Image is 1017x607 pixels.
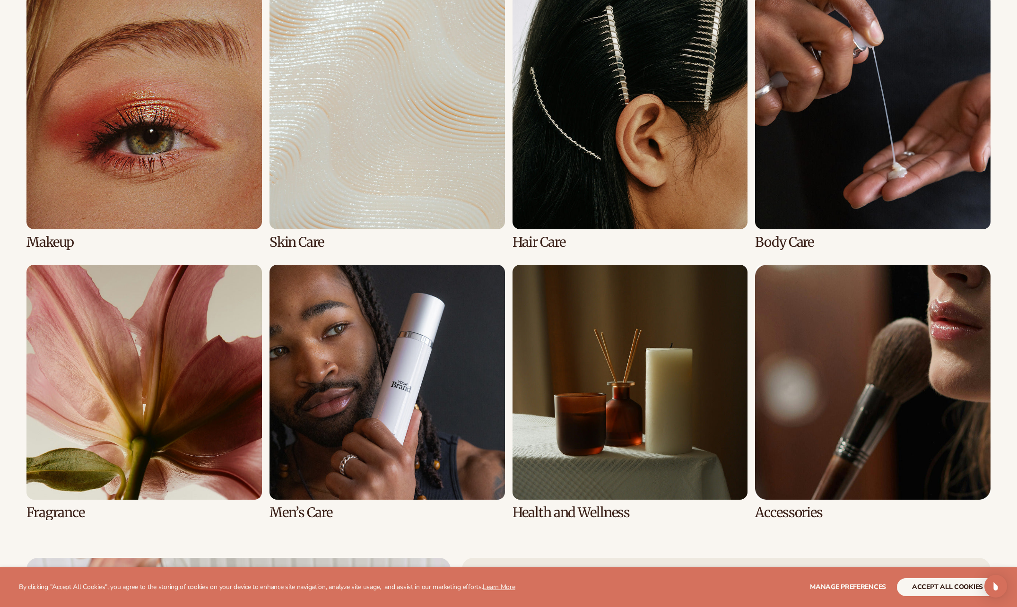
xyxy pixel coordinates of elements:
a: Learn More [483,582,515,591]
h3: Makeup [26,235,262,250]
h3: Skin Care [269,235,505,250]
div: Open Intercom Messenger [984,575,1007,598]
span: Manage preferences [810,582,886,591]
button: accept all cookies [897,578,998,596]
div: 5 / 8 [26,265,262,520]
div: 8 / 8 [755,265,991,520]
div: 7 / 8 [513,265,748,520]
div: 6 / 8 [269,265,505,520]
button: Manage preferences [810,578,886,596]
p: By clicking "Accept All Cookies", you agree to the storing of cookies on your device to enhance s... [19,583,515,591]
h3: Hair Care [513,235,748,250]
h3: Body Care [755,235,991,250]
